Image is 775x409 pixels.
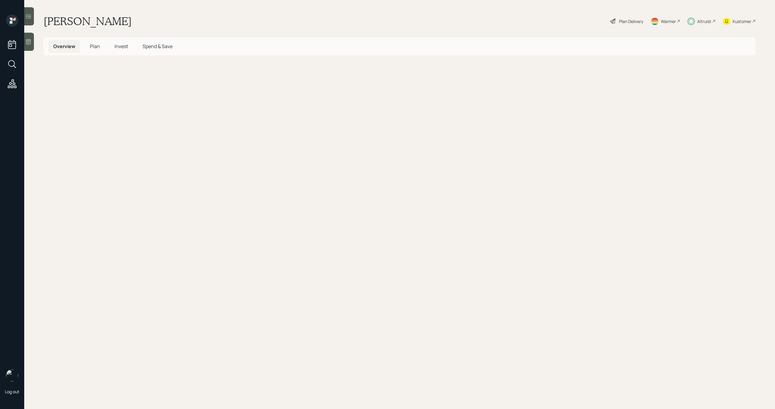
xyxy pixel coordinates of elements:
[114,43,128,50] span: Invest
[90,43,100,50] span: Plan
[143,43,173,50] span: Spend & Save
[619,18,643,25] div: Plan Delivery
[44,15,132,28] h1: [PERSON_NAME]
[733,18,751,25] div: Kustomer
[53,43,75,50] span: Overview
[5,389,19,394] div: Log out
[697,18,711,25] div: Altruist
[661,18,676,25] div: Warmer
[6,369,18,381] img: michael-russo-headshot.png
